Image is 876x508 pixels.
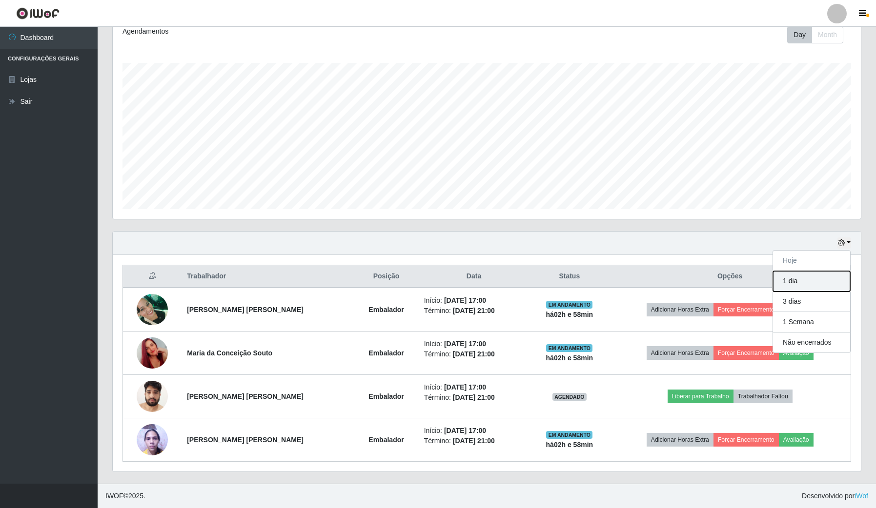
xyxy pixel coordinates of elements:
[713,303,779,316] button: Forçar Encerramento
[137,325,168,381] img: 1746815738665.jpeg
[713,433,779,447] button: Forçar Encerramento
[418,265,530,288] th: Data
[181,265,354,288] th: Trabalhador
[368,349,404,357] strong: Embalador
[546,311,593,318] strong: há 02 h e 58 min
[122,26,418,37] div: Agendamentos
[773,312,850,332] button: 1 Semana
[368,392,404,400] strong: Embalador
[453,307,495,314] time: [DATE] 21:00
[424,339,524,349] li: Início:
[368,306,404,313] strong: Embalador
[187,392,304,400] strong: [PERSON_NAME] [PERSON_NAME]
[647,433,713,447] button: Adicionar Horas Extra
[16,7,60,20] img: CoreUI Logo
[546,344,592,352] span: EM ANDAMENTO
[812,26,843,43] button: Month
[546,431,592,439] span: EM ANDAMENTO
[424,392,524,403] li: Término:
[187,436,304,444] strong: [PERSON_NAME] [PERSON_NAME]
[787,26,851,43] div: Toolbar with button groups
[530,265,609,288] th: Status
[779,346,814,360] button: Avaliação
[444,296,486,304] time: [DATE] 17:00
[354,265,418,288] th: Posição
[444,340,486,348] time: [DATE] 17:00
[787,26,812,43] button: Day
[546,354,593,362] strong: há 02 h e 58 min
[137,419,168,460] img: 1755811151333.jpeg
[137,289,168,330] img: 1704083137947.jpeg
[647,303,713,316] button: Adicionar Horas Extra
[453,393,495,401] time: [DATE] 21:00
[444,427,486,434] time: [DATE] 17:00
[453,437,495,445] time: [DATE] 21:00
[546,301,592,309] span: EM ANDAMENTO
[368,436,404,444] strong: Embalador
[552,393,587,401] span: AGENDADO
[713,346,779,360] button: Forçar Encerramento
[779,433,814,447] button: Avaliação
[668,390,733,403] button: Liberar para Trabalho
[609,265,851,288] th: Opções
[802,491,868,501] span: Desenvolvido por
[444,383,486,391] time: [DATE] 17:00
[787,26,843,43] div: First group
[773,292,850,312] button: 3 dias
[546,441,593,449] strong: há 02 h e 58 min
[773,251,850,271] button: Hoje
[453,350,495,358] time: [DATE] 21:00
[424,436,524,446] li: Término:
[424,306,524,316] li: Término:
[105,491,145,501] span: © 2025 .
[773,332,850,352] button: Não encerrados
[137,375,168,417] img: 1753109015697.jpeg
[733,390,793,403] button: Trabalhador Faltou
[187,306,304,313] strong: [PERSON_NAME] [PERSON_NAME]
[424,295,524,306] li: Início:
[773,271,850,292] button: 1 dia
[424,426,524,436] li: Início:
[424,349,524,359] li: Término:
[647,346,713,360] button: Adicionar Horas Extra
[424,382,524,392] li: Início:
[105,492,123,500] span: IWOF
[187,349,272,357] strong: Maria da Conceição Souto
[855,492,868,500] a: iWof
